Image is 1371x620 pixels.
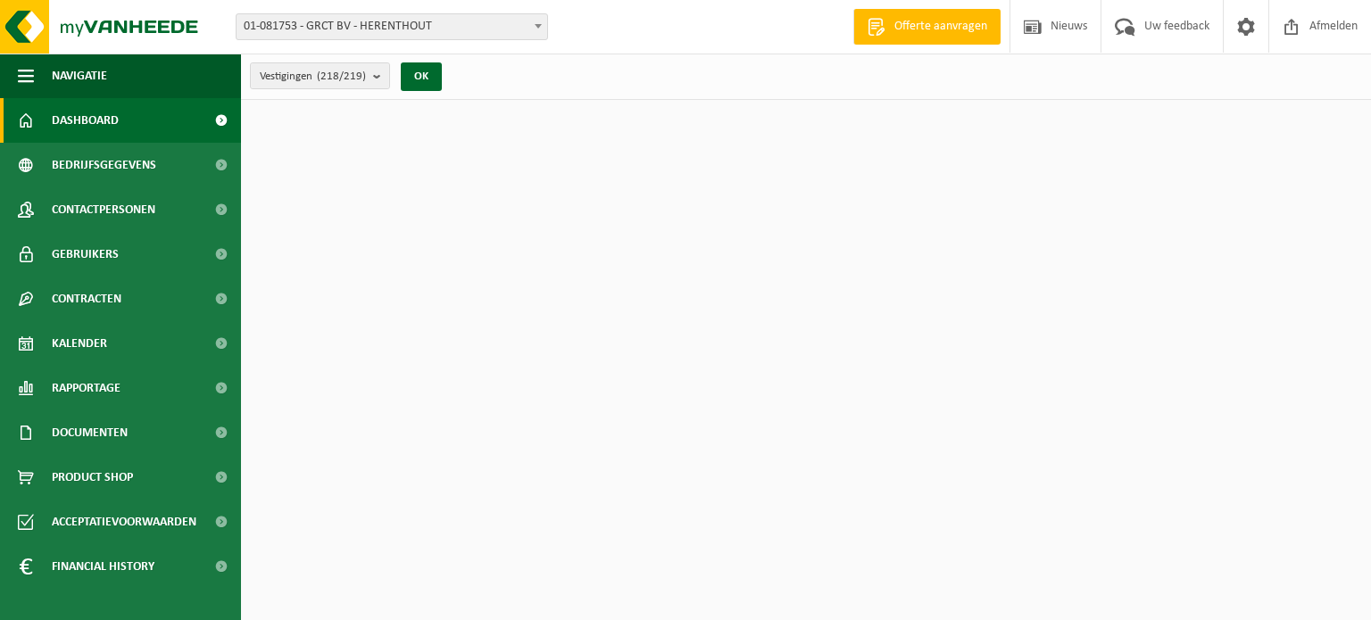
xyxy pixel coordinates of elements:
[236,13,548,40] span: 01-081753 - GRCT BV - HERENTHOUT
[317,70,366,82] count: (218/219)
[260,63,366,90] span: Vestigingen
[52,410,128,455] span: Documenten
[52,143,156,187] span: Bedrijfsgegevens
[52,277,121,321] span: Contracten
[853,9,1001,45] a: Offerte aanvragen
[52,544,154,589] span: Financial History
[237,14,547,39] span: 01-081753 - GRCT BV - HERENTHOUT
[52,187,155,232] span: Contactpersonen
[52,500,196,544] span: Acceptatievoorwaarden
[890,18,992,36] span: Offerte aanvragen
[401,62,442,91] button: OK
[52,98,119,143] span: Dashboard
[52,54,107,98] span: Navigatie
[250,62,390,89] button: Vestigingen(218/219)
[52,321,107,366] span: Kalender
[52,455,133,500] span: Product Shop
[52,232,119,277] span: Gebruikers
[52,366,120,410] span: Rapportage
